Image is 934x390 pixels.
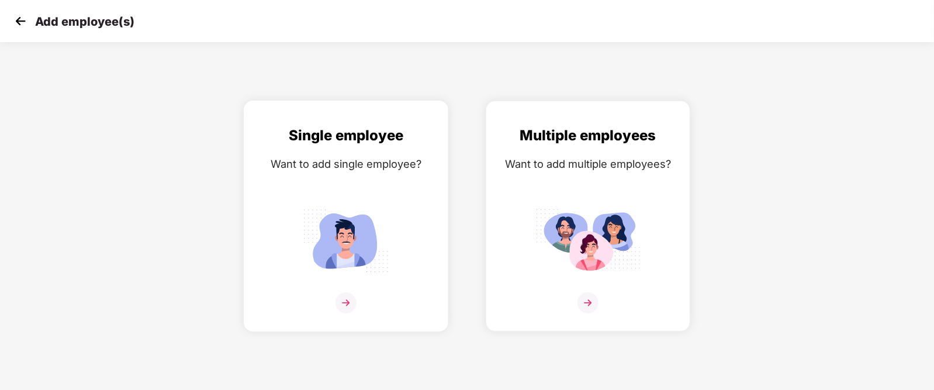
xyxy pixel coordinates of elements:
[256,125,436,147] div: Single employee
[35,15,134,29] p: Add employee(s)
[256,156,436,172] div: Want to add single employee?
[498,156,678,172] div: Want to add multiple employees?
[335,292,357,313] img: svg+xml;base64,PHN2ZyB4bWxucz0iaHR0cDovL3d3dy53My5vcmcvMjAwMC9zdmciIHdpZHRoPSIzNiIgaGVpZ2h0PSIzNi...
[12,12,29,30] img: svg+xml;base64,PHN2ZyB4bWxucz0iaHR0cDovL3d3dy53My5vcmcvMjAwMC9zdmciIHdpZHRoPSIzMCIgaGVpZ2h0PSIzMC...
[535,204,641,277] img: svg+xml;base64,PHN2ZyB4bWxucz0iaHR0cDovL3d3dy53My5vcmcvMjAwMC9zdmciIGlkPSJNdWx0aXBsZV9lbXBsb3llZS...
[577,292,599,313] img: svg+xml;base64,PHN2ZyB4bWxucz0iaHR0cDovL3d3dy53My5vcmcvMjAwMC9zdmciIHdpZHRoPSIzNiIgaGVpZ2h0PSIzNi...
[293,204,399,277] img: svg+xml;base64,PHN2ZyB4bWxucz0iaHR0cDovL3d3dy53My5vcmcvMjAwMC9zdmciIGlkPSJTaW5nbGVfZW1wbG95ZWUiIH...
[498,125,678,147] div: Multiple employees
